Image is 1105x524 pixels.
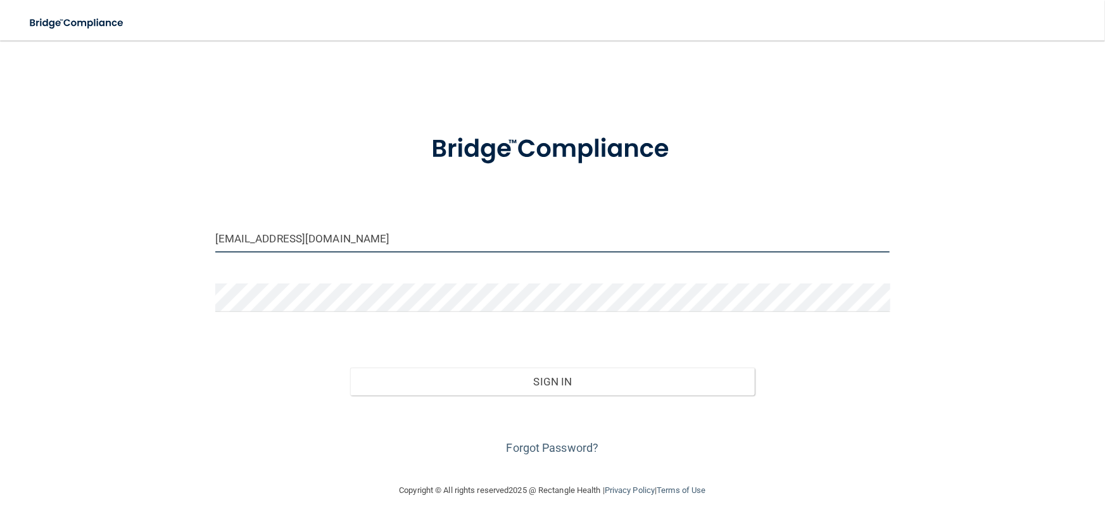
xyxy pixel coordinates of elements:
div: Copyright © All rights reserved 2025 @ Rectangle Health | | [322,470,784,511]
input: Email [215,224,890,253]
a: Terms of Use [657,485,705,495]
img: bridge_compliance_login_screen.278c3ca4.svg [405,116,700,182]
a: Privacy Policy [605,485,655,495]
button: Sign In [350,368,755,396]
img: bridge_compliance_login_screen.278c3ca4.svg [19,10,136,36]
a: Forgot Password? [507,441,599,454]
